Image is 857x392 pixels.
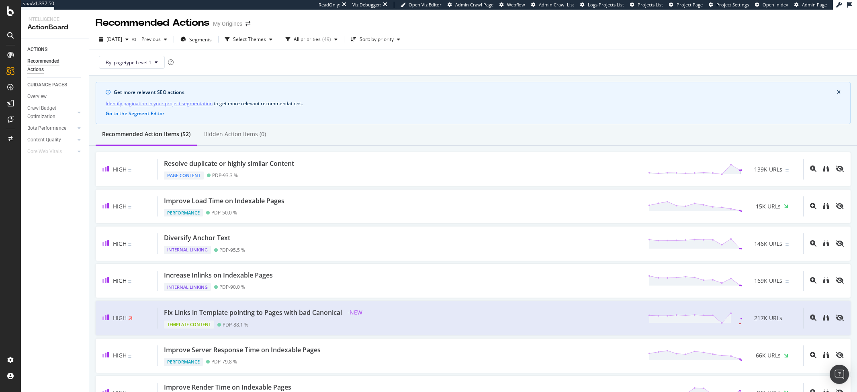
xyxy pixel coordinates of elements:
[754,240,782,248] span: 146K URLs
[539,2,574,8] span: Admin Crawl List
[27,104,70,121] div: Crawl Budget Optimization
[113,277,127,284] span: High
[785,280,789,283] img: Equal
[189,36,212,43] span: Segments
[294,37,321,42] div: All priorities
[322,37,331,42] div: ( 49 )
[164,233,230,243] div: Diversify Anchor Text
[113,351,127,359] span: High
[810,352,816,358] div: magnifying-glass-plus
[219,247,245,253] div: PDP - 95.5 %
[245,21,250,27] div: arrow-right-arrow-left
[823,315,829,322] a: binoculars
[164,321,214,329] div: Template Content
[164,209,203,217] div: Performance
[409,2,442,8] span: Open Viz Editor
[27,124,66,133] div: Bots Performance
[756,202,781,210] span: 15K URLs
[27,136,75,144] a: Content Quality
[27,136,61,144] div: Content Quality
[222,33,276,46] button: Select Themes
[810,314,816,321] div: magnifying-glass-plus
[27,45,83,54] a: ACTIONS
[823,165,829,172] div: binoculars
[223,322,248,328] div: PDP - 88.1 %
[823,278,829,284] a: binoculars
[102,130,190,138] div: Recommended Action Items (52)
[836,277,844,284] div: eye-slash
[177,33,215,46] button: Segments
[113,314,127,322] span: High
[27,57,83,74] a: Recommended Actions
[164,283,211,291] div: Internal Linking
[810,240,816,247] div: magnifying-glass-plus
[213,20,242,28] div: My Origines
[233,37,266,42] div: Select Themes
[27,104,75,121] a: Crawl Budget Optimization
[164,246,211,254] div: Internal Linking
[360,37,394,42] div: Sort: by priority
[836,352,844,358] div: eye-slash
[785,169,789,171] img: Equal
[96,33,132,46] button: [DATE]
[830,365,849,384] div: Open Intercom Messenger
[106,111,164,116] button: Go to the Segment Editor
[823,352,829,358] div: binoculars
[823,352,829,359] a: binoculars
[810,277,816,284] div: magnifying-glass-plus
[638,2,663,8] span: Projects List
[810,203,816,209] div: magnifying-glass-plus
[164,383,291,392] div: Improve Render Time on Indexable Pages
[164,345,321,355] div: Improve Server Response Time on Indexable Pages
[823,314,829,321] div: binoculars
[677,2,703,8] span: Project Page
[27,92,47,101] div: Overview
[128,280,131,283] img: Equal
[499,2,525,8] a: Webflow
[27,57,76,74] div: Recommended Actions
[128,206,131,208] img: Equal
[630,2,663,8] a: Projects List
[763,2,788,8] span: Open in dev
[709,2,749,8] a: Project Settings
[113,165,127,173] span: High
[96,82,851,124] div: info banner
[802,2,827,8] span: Admin Page
[27,92,83,101] a: Overview
[669,2,703,8] a: Project Page
[823,241,829,247] a: binoculars
[580,2,624,8] a: Logs Projects List
[754,314,782,322] span: 217K URLs
[27,23,82,32] div: ActionBoard
[27,81,83,89] a: GUIDANCE PAGES
[132,35,138,42] span: vs
[27,147,75,156] a: Core Web Vitals
[823,203,829,209] div: binoculars
[348,33,403,46] button: Sort: by priority
[219,284,245,290] div: PDP - 90.0 %
[448,2,493,8] a: Admin Crawl Page
[27,45,47,54] div: ACTIONS
[823,166,829,173] a: binoculars
[507,2,525,8] span: Webflow
[282,33,341,46] button: All priorities(49)
[128,243,131,246] img: Equal
[756,351,781,359] span: 66K URLs
[128,355,131,358] img: Equal
[138,33,170,46] button: Previous
[27,81,67,89] div: GUIDANCE PAGES
[716,2,749,8] span: Project Settings
[836,314,844,321] div: eye-slash
[212,172,238,178] div: PDP - 93.3 %
[164,358,203,366] div: Performance
[211,210,237,216] div: PDP - 50.0 %
[754,165,782,174] span: 139K URLs
[319,2,340,8] div: ReadOnly:
[106,36,122,43] span: 2025 Sep. 18th
[823,240,829,247] div: binoculars
[128,169,131,171] img: Equal
[113,202,127,210] span: High
[27,124,75,133] a: Bots Performance
[27,147,62,156] div: Core Web Vitals
[531,2,574,8] a: Admin Crawl List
